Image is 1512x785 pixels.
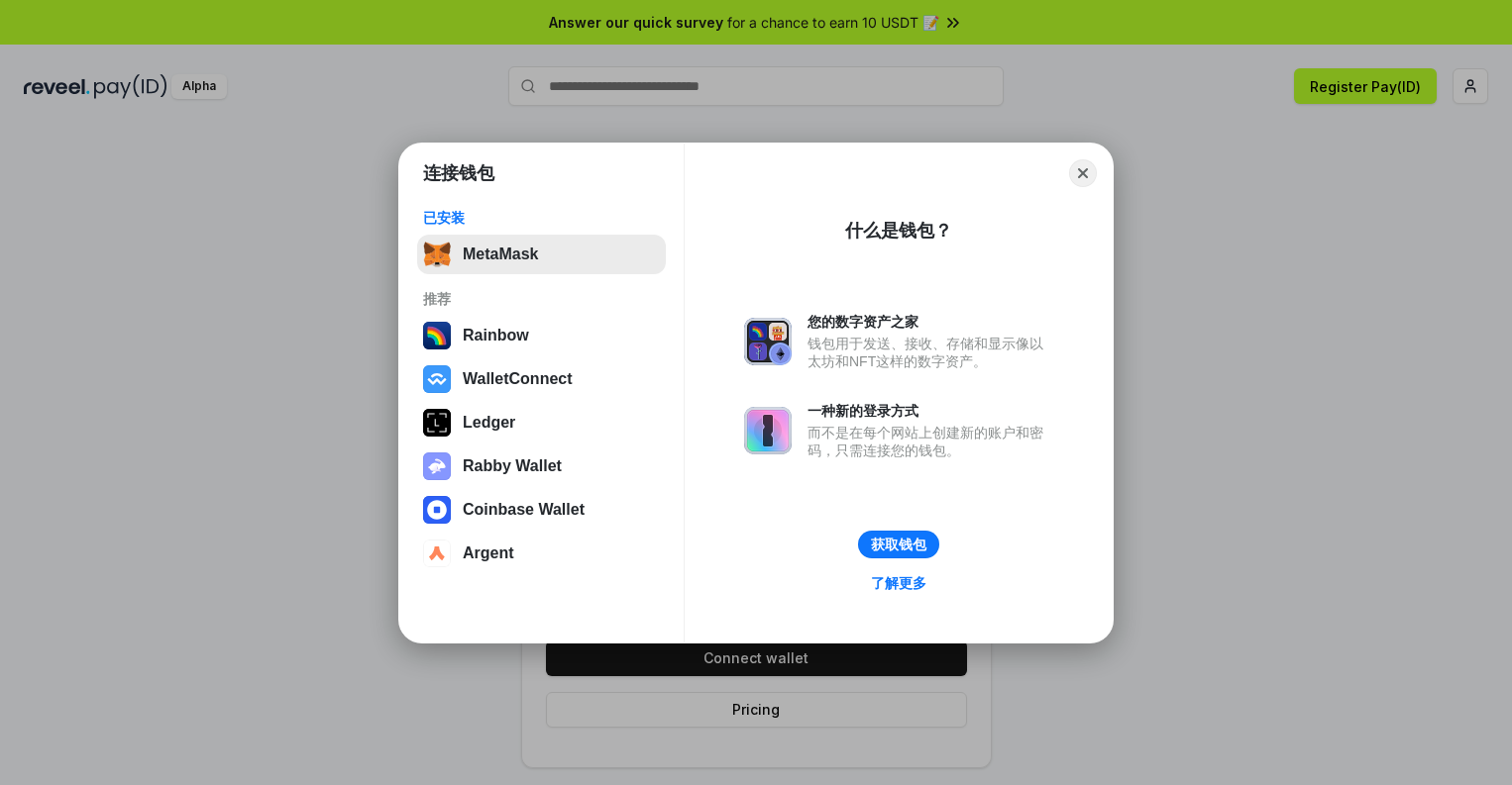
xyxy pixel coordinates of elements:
a: 了解更多 [859,570,938,596]
div: 什么是钱包？ [845,219,952,243]
div: 推荐 [423,290,660,308]
img: svg+xml,%3Csvg%20xmlns%3D%22http%3A%2F%2Fwww.w3.org%2F2000%2Fsvg%22%20width%3D%2228%22%20height%3... [423,409,451,437]
img: svg+xml,%3Csvg%20width%3D%2228%22%20height%3D%2228%22%20viewBox%3D%220%200%2028%2028%22%20fill%3D... [423,496,451,524]
div: 您的数字资产之家 [808,313,1053,331]
div: 获取钱包 [871,536,926,553]
div: 而不是在每个网站上创建新的账户和密码，只需连接您的钱包。 [808,424,1053,459]
div: MetaMask [463,245,538,263]
button: Coinbase Wallet [417,490,666,530]
img: svg+xml,%3Csvg%20width%3D%2228%22%20height%3D%2228%22%20viewBox%3D%220%200%2028%2028%22%20fill%3D... [423,540,451,567]
img: svg+xml,%3Csvg%20width%3D%2228%22%20height%3D%2228%22%20viewBox%3D%220%200%2028%2028%22%20fill%3D... [423,365,451,393]
button: 获取钱包 [858,531,939,558]
img: svg+xml,%3Csvg%20fill%3D%22none%22%20height%3D%2233%22%20viewBox%3D%220%200%2035%2033%22%20width%... [423,241,451,268]
img: svg+xml,%3Csvg%20xmlns%3D%22http%3A%2F%2Fwww.w3.org%2F2000%2Fsvg%22%20fill%3D%22none%22%20viewBox... [744,407,792,454]
img: svg+xml,%3Csvg%20xmlns%3D%22http%3A%2F%2Fwww.w3.org%2F2000%2Fsvg%22%20fill%3D%22none%22%20viewBox... [744,318,792,365]
div: Ledger [463,414,515,432]
div: 钱包用于发送、接收、存储和显示像以太坊和NFT这样的数字资产。 [808,335,1053,370]
img: svg+xml,%3Csvg%20width%3D%22120%22%20height%3D%22120%22%20viewBox%3D%220%200%20120%20120%22%20fil... [423,322,451,349]
h1: 连接钱包 [423,161,494,185]
button: WalletConnect [417,359,666,399]
div: Argent [463,544,514,562]
div: Coinbase Wallet [463,501,585,519]
div: 了解更多 [871,574,926,592]
button: Rainbow [417,316,666,355]
div: Rabby Wallet [463,457,562,475]
div: 一种新的登录方式 [808,402,1053,420]
div: Rainbow [463,327,529,344]
button: Ledger [417,403,666,442]
button: Close [1069,159,1097,187]
div: WalletConnect [463,370,573,388]
button: Rabby Wallet [417,446,666,486]
button: MetaMask [417,235,666,274]
button: Argent [417,534,666,573]
div: 已安装 [423,209,660,227]
img: svg+xml,%3Csvg%20xmlns%3D%22http%3A%2F%2Fwww.w3.org%2F2000%2Fsvg%22%20fill%3D%22none%22%20viewBox... [423,452,451,480]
